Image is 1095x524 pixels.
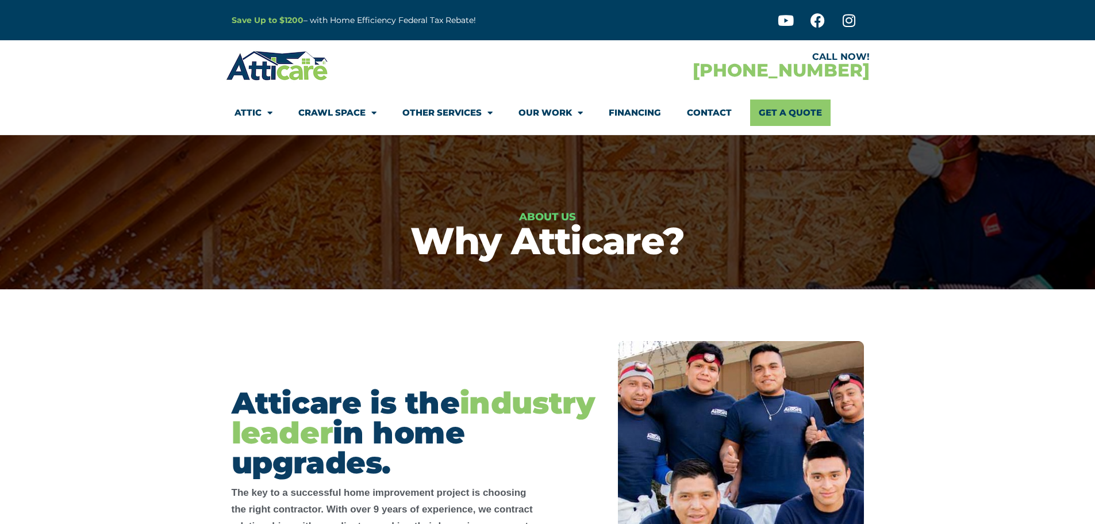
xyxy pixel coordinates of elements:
h1: Why Atticare? [6,222,1089,259]
div: CALL NOW! [548,52,870,62]
a: Financing [609,100,661,126]
nav: Menu [235,100,861,126]
a: Save Up to $1200 [232,15,303,25]
a: Crawl Space [298,100,376,126]
p: – with Home Efficiency Federal Tax Rebate! [232,14,604,27]
a: Get A Quote [750,100,831,126]
a: Other Services [402,100,493,126]
a: Contact [687,100,732,126]
h2: Atticare is the in home upgrades. [232,388,595,478]
span: industry leader [232,385,595,451]
h6: About Us [6,212,1089,222]
a: Attic [235,100,272,126]
a: Our Work [518,100,583,126]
